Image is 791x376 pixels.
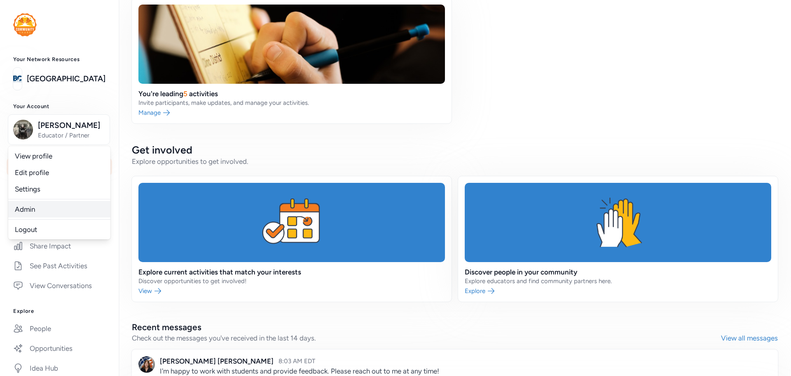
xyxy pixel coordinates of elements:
div: [PERSON_NAME]Educator / Partner [8,146,110,239]
img: logo [13,13,37,36]
a: Close Activities [7,217,112,235]
a: People [7,319,112,338]
div: Explore opportunities to get involved. [132,156,778,166]
a: [GEOGRAPHIC_DATA] [27,73,105,85]
a: Opportunities [7,339,112,357]
a: View Conversations [7,277,112,295]
h3: Explore [13,308,105,315]
a: View all messages [721,333,778,343]
button: [PERSON_NAME]Educator / Partner [8,114,110,145]
a: View profile [8,148,110,164]
h2: Get involved [132,143,778,156]
h3: Your Network Resources [13,56,105,63]
a: Respond to Invites [7,177,112,196]
a: Admin [8,201,110,218]
h2: Recent messages [132,322,721,333]
a: Create and Connect5 [7,197,112,215]
a: Home [7,158,112,176]
span: Educator / Partner [38,131,105,140]
a: Logout [8,221,110,238]
h3: Your Account [13,103,105,110]
a: Edit profile [8,164,110,181]
a: Share Impact [7,237,112,255]
a: See Past Activities [7,257,112,275]
span: [PERSON_NAME] [38,120,105,131]
img: logo [13,70,22,88]
div: Check out the messages you've received in the last 14 days. [132,333,721,343]
a: Settings [8,181,110,197]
